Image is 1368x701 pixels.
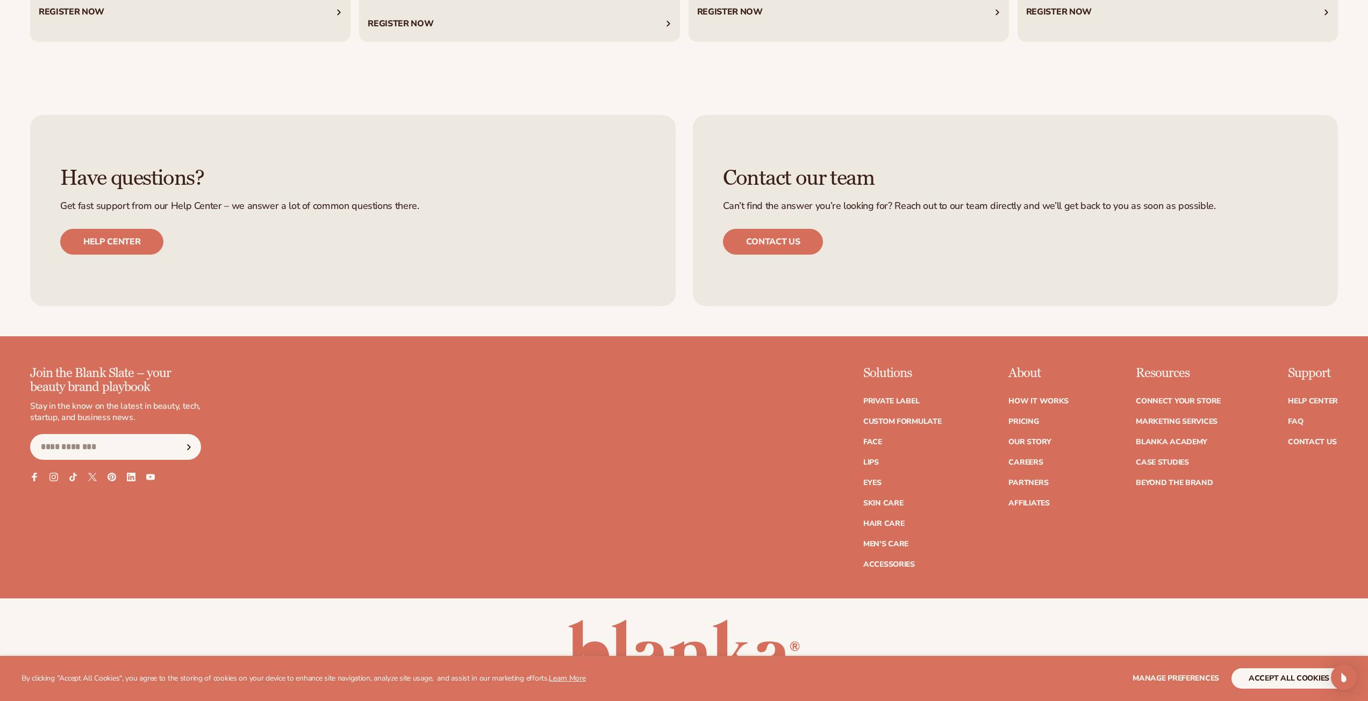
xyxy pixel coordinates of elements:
a: Men's Care [863,540,908,548]
a: Careers [1008,459,1043,466]
a: Case Studies [1136,459,1189,466]
a: Accessories [863,561,915,568]
a: Affiliates [1008,500,1049,507]
a: Eyes [863,479,882,487]
span: Manage preferences [1133,673,1219,683]
a: Private label [863,398,919,405]
h3: Contact our team [723,167,1308,190]
a: Beyond the brand [1136,479,1213,487]
a: Help center [60,229,163,255]
p: Stay in the know on the latest in beauty, tech, startup, and business news. [30,401,201,423]
p: Get fast support from our Help Center – we answer a lot of common questions there. [60,201,646,212]
a: Hair Care [863,520,904,527]
p: Solutions [863,366,942,380]
button: accept all cookies [1231,668,1346,689]
p: Resources [1136,366,1221,380]
div: Open Intercom Messenger [1331,664,1357,690]
a: Learn More [549,673,585,683]
a: FAQ [1288,418,1303,425]
a: How It Works [1008,398,1069,405]
a: Custom formulate [863,418,942,425]
p: By clicking "Accept All Cookies", you agree to the storing of cookies on your device to enhance s... [22,674,586,683]
a: Skin Care [863,500,903,507]
button: Subscribe [177,434,200,460]
a: Lips [863,459,879,466]
p: About [1008,366,1069,380]
p: Support [1288,366,1338,380]
h3: Have questions? [60,167,646,190]
a: Pricing [1008,418,1038,425]
a: Connect your store [1136,398,1221,405]
p: Can’t find the answer you’re looking for? Reach out to our team directly and we’ll get back to yo... [723,201,1308,212]
button: Manage preferences [1133,668,1219,689]
a: Our Story [1008,438,1051,446]
a: Partners [1008,479,1048,487]
a: Help Center [1288,398,1338,405]
a: Blanka Academy [1136,438,1207,446]
p: Join the Blank Slate – your beauty brand playbook [30,366,201,395]
a: Contact Us [1288,438,1336,446]
a: Marketing services [1136,418,1217,425]
a: Face [863,438,882,446]
a: Contact us [723,229,823,255]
